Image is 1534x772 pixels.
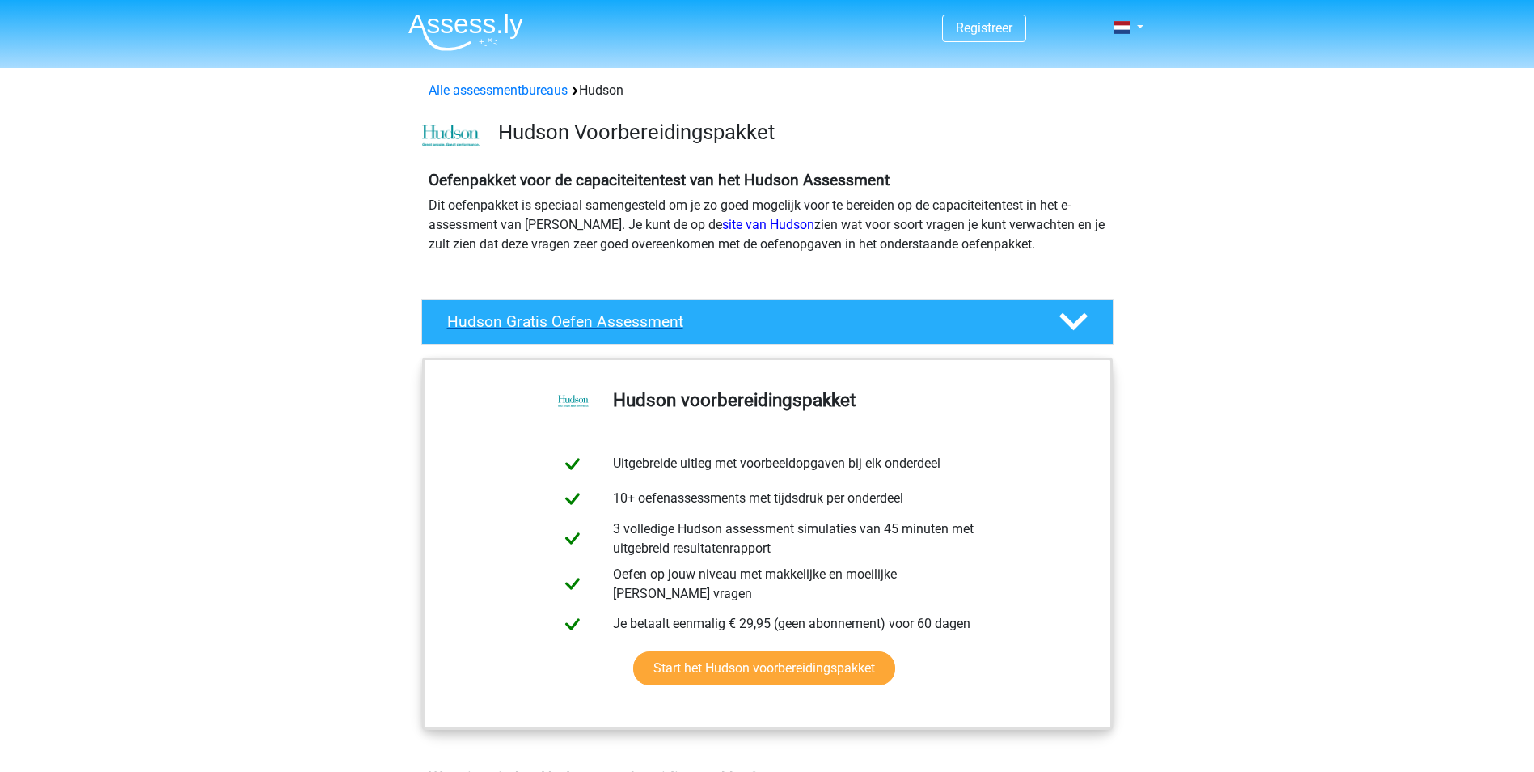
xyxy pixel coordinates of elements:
img: cefd0e47479f4eb8e8c001c0d358d5812e054fa8.png [422,125,480,147]
a: Alle assessmentbureaus [429,83,568,98]
b: Oefenpakket voor de capaciteitentest van het Hudson Assessment [429,171,890,189]
a: Start het Hudson voorbereidingspakket [633,651,895,685]
p: Dit oefenpakket is speciaal samengesteld om je zo goed mogelijk voor te bereiden op de capaciteit... [429,196,1106,254]
h3: Hudson Voorbereidingspakket [498,120,1101,145]
a: Registreer [956,20,1012,36]
a: Hudson Gratis Oefen Assessment [415,299,1120,345]
img: Assessly [408,13,523,51]
h4: Hudson Gratis Oefen Assessment [447,312,1033,331]
div: Hudson [422,81,1113,100]
a: site van Hudson [722,217,814,232]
